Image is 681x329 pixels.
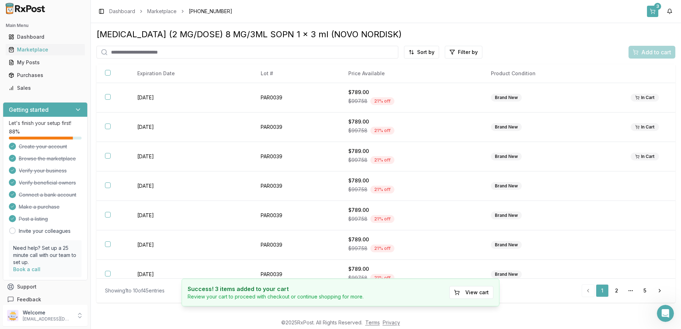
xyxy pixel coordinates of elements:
[348,127,367,134] span: $997.58
[252,260,340,289] td: PAR0039
[252,142,340,171] td: PAR0039
[370,215,394,223] div: 21 % off
[13,245,77,266] p: Need help? Set up a 25 minute call with our team to set up.
[491,212,522,219] div: Brand New
[348,177,474,184] div: $789.00
[252,201,340,230] td: PAR0039
[6,23,85,28] h2: Main Menu
[370,97,394,105] div: 21 % off
[129,142,252,171] td: [DATE]
[17,296,41,303] span: Feedback
[19,227,71,235] a: Invite your colleagues
[129,230,252,260] td: [DATE]
[252,171,340,201] td: PAR0039
[491,123,522,131] div: Brand New
[3,3,48,14] img: RxPost Logo
[348,245,367,252] span: $997.58
[19,167,67,174] span: Verify your business
[9,59,82,66] div: My Posts
[365,319,380,325] a: Terms
[491,182,522,190] div: Brand New
[3,82,88,94] button: Sales
[109,8,232,15] nav: breadcrumb
[9,84,82,92] div: Sales
[458,49,478,56] span: Filter by
[3,280,88,293] button: Support
[348,186,367,193] span: $997.58
[6,82,85,94] a: Sales
[19,191,76,198] span: Connect a bank account
[348,89,474,96] div: $789.00
[189,8,232,15] span: [PHONE_NUMBER]
[7,310,18,321] img: User avatar
[348,148,474,155] div: $789.00
[370,245,394,252] div: 21 % off
[610,284,623,297] a: 2
[252,230,340,260] td: PAR0039
[445,46,482,59] button: Filter by
[109,8,135,15] a: Dashboard
[647,6,658,17] button: 3
[654,3,661,10] div: 3
[129,201,252,230] td: [DATE]
[631,153,659,160] div: In Cart
[348,157,367,164] span: $997.58
[491,94,522,102] div: Brand New
[96,29,675,40] div: [MEDICAL_DATA] (2 MG/DOSE) 8 MG/3ML SOPN 1 x 3 ml (NOVO NORDISK)
[9,128,20,135] span: 88 %
[370,186,394,193] div: 21 % off
[3,293,88,306] button: Feedback
[491,241,522,249] div: Brand New
[631,123,659,131] div: In Cart
[6,69,85,82] a: Purchases
[348,118,474,125] div: $789.00
[105,287,165,294] div: Showing 1 to 10 of 45 entries
[252,64,340,83] th: Lot #
[348,236,474,243] div: $789.00
[3,44,88,55] button: Marketplace
[9,120,82,127] p: Let's finish your setup first!
[370,274,394,282] div: 21 % off
[348,274,367,281] span: $997.58
[129,171,252,201] td: [DATE]
[348,98,367,105] span: $997.58
[6,43,85,56] a: Marketplace
[13,266,40,272] a: Book a call
[252,113,340,142] td: PAR0039
[482,64,622,83] th: Product Condition
[449,286,493,299] button: View cart
[9,46,82,53] div: Marketplace
[9,33,82,40] div: Dashboard
[6,56,85,69] a: My Posts
[417,49,434,56] span: Sort by
[491,270,522,278] div: Brand New
[383,319,400,325] a: Privacy
[657,305,674,322] iframe: Intercom live chat
[129,260,252,289] td: [DATE]
[3,70,88,81] button: Purchases
[19,179,76,186] span: Verify beneficial owners
[491,153,522,160] div: Brand New
[653,284,667,297] a: Go to next page
[19,143,67,150] span: Create your account
[19,215,48,223] span: Post a listing
[19,203,60,210] span: Make a purchase
[129,113,252,142] td: [DATE]
[370,156,394,164] div: 21 % off
[348,265,474,273] div: $789.00
[638,284,651,297] a: 5
[9,72,82,79] div: Purchases
[19,155,76,162] span: Browse the marketplace
[252,83,340,113] td: PAR0039
[147,8,177,15] a: Marketplace
[3,57,88,68] button: My Posts
[348,207,474,214] div: $789.00
[582,284,667,297] nav: pagination
[3,31,88,43] button: Dashboard
[129,64,252,83] th: Expiration Date
[188,293,364,300] p: Review your cart to proceed with checkout or continue shopping for more.
[370,127,394,135] div: 21 % off
[9,105,49,114] h3: Getting started
[596,284,609,297] a: 1
[6,31,85,43] a: Dashboard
